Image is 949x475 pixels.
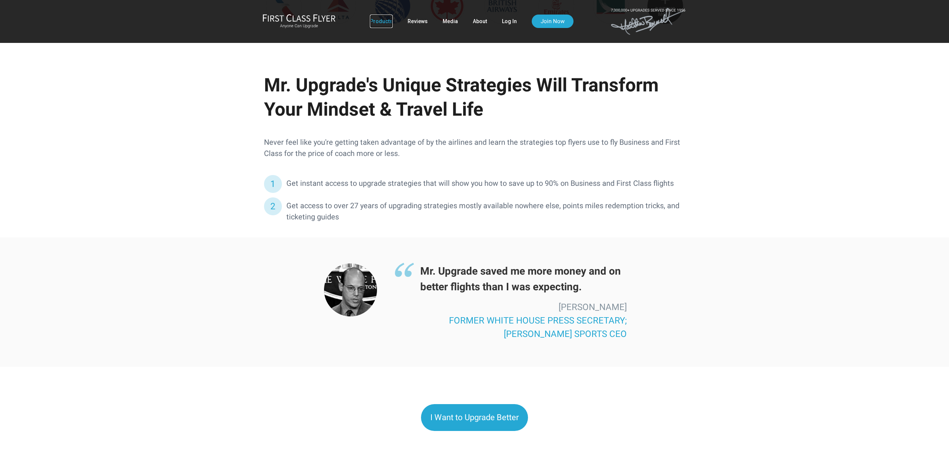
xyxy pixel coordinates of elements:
img: Ari [324,263,377,316]
span: I Want to Upgrade Better [430,413,519,422]
a: Products [370,15,393,28]
li: Get access to over 27 years of upgrading strategies mostly available nowhere else, points miles r... [264,200,685,222]
span: Mr. Upgrade saved me more money and on better flights than I was expecting. [394,263,627,295]
span: FORMER WHITE HOUSE PRESS SECRETARY; [PERSON_NAME] SPORTS CEO [449,315,627,339]
a: First Class FlyerAnyone Can Upgrade [263,14,336,29]
small: Anyone Can Upgrade [263,24,336,29]
a: Log In [502,15,517,28]
li: Get instant access to upgrade strategies that will show you how to save up to 90% on Business and... [264,178,685,189]
p: Never feel like you're getting taken advantage of by the airlines and learn the strategies top fl... [264,137,685,159]
a: Join Now [532,15,574,28]
a: Media [443,15,458,28]
span: [PERSON_NAME] [559,302,627,312]
a: About [473,15,487,28]
a: Reviews [408,15,428,28]
img: First Class Flyer [263,14,336,22]
span: Mr. Upgrade's Unique Strategies Will Transform Your Mindset & Travel Life [264,74,659,120]
a: I Want to Upgrade Better [421,404,528,431]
